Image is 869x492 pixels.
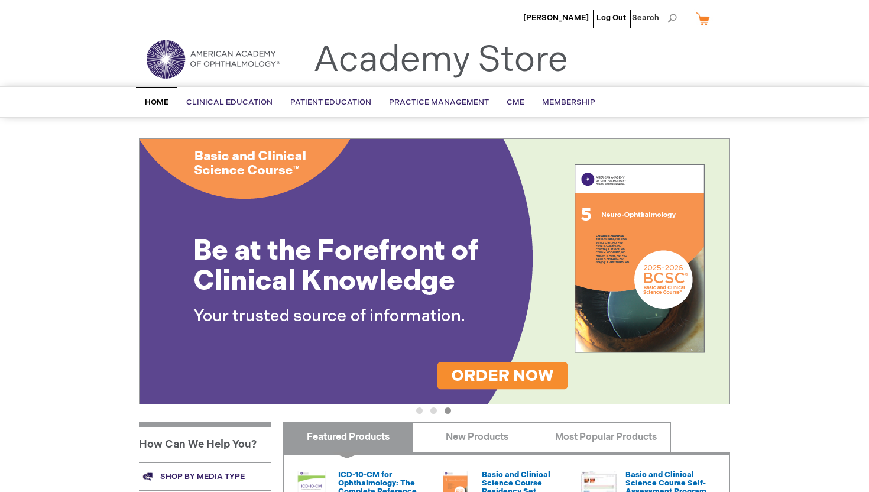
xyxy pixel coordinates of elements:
button: 1 of 3 [416,407,423,414]
h1: How Can We Help You? [139,422,271,462]
span: Practice Management [389,98,489,107]
a: New Products [412,422,541,452]
a: Shop by media type [139,462,271,490]
span: Clinical Education [186,98,273,107]
span: CME [507,98,524,107]
span: Home [145,98,168,107]
a: [PERSON_NAME] [523,13,589,22]
button: 3 of 3 [445,407,451,414]
a: Log Out [596,13,626,22]
button: 2 of 3 [430,407,437,414]
span: Patient Education [290,98,371,107]
span: Membership [542,98,595,107]
span: Search [632,6,677,30]
a: Most Popular Products [541,422,670,452]
a: Featured Products [283,422,413,452]
a: Academy Store [313,39,568,82]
